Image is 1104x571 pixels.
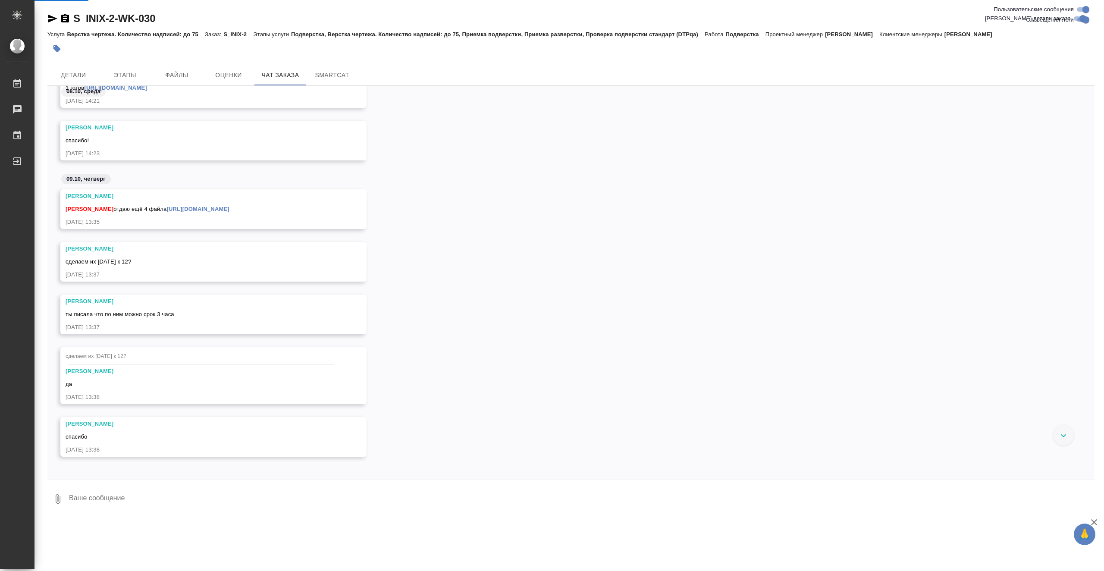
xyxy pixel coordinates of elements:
[1077,525,1092,543] span: 🙏
[47,13,58,24] button: Скопировать ссылку для ЯМессенджера
[66,353,126,359] span: сделаем их [DATE] к 12?
[166,206,229,212] a: [URL][DOMAIN_NAME]
[205,31,223,38] p: Заказ:
[66,446,336,454] div: [DATE] 13:38
[66,175,106,183] p: 09.10, четверг
[253,31,291,38] p: Этапы услуги
[47,31,67,38] p: Услуга
[53,70,94,81] span: Детали
[726,31,765,38] p: Подверстка
[66,323,336,332] div: [DATE] 13:37
[66,245,336,253] div: [PERSON_NAME]
[66,87,100,96] p: 08.10, среда
[67,31,205,38] p: Верстка чертежа. Количество надписей: до 75
[66,270,336,279] div: [DATE] 13:37
[66,381,72,387] span: да
[994,5,1074,14] span: Пользовательские сообщения
[208,70,249,81] span: Оценки
[705,31,726,38] p: Работа
[60,13,70,24] button: Скопировать ссылку
[66,311,174,317] span: ты писала что по ним можно срок 3 часа
[1074,524,1095,545] button: 🙏
[66,206,229,212] span: отдаю ещё 4 файла
[66,393,336,402] div: [DATE] 13:38
[104,70,146,81] span: Этапы
[291,31,705,38] p: Подверстка, Верстка чертежа. Количество надписей: до 75, Приемка подверстки, Приемка разверстки, ...
[66,218,336,226] div: [DATE] 13:35
[73,13,155,24] a: S_INIX-2-WK-030
[66,258,131,265] span: сделаем их [DATE] к 12?
[156,70,198,81] span: Файлы
[1026,16,1074,24] span: Оповещения-логи
[66,420,336,428] div: [PERSON_NAME]
[944,31,999,38] p: [PERSON_NAME]
[879,31,944,38] p: Клиентские менеджеры
[66,192,336,201] div: [PERSON_NAME]
[47,39,66,58] button: Добавить тэг
[311,70,353,81] span: SmartCat
[66,367,336,376] div: [PERSON_NAME]
[66,123,336,132] div: [PERSON_NAME]
[66,149,336,158] div: [DATE] 14:23
[825,31,879,38] p: [PERSON_NAME]
[985,14,1071,23] span: [PERSON_NAME] детали заказа
[66,206,113,212] span: [PERSON_NAME]
[223,31,253,38] p: S_INIX-2
[66,433,87,440] span: спасибо
[66,137,89,144] span: спасибо!
[260,70,301,81] span: Чат заказа
[765,31,825,38] p: Проектный менеджер
[66,297,336,306] div: [PERSON_NAME]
